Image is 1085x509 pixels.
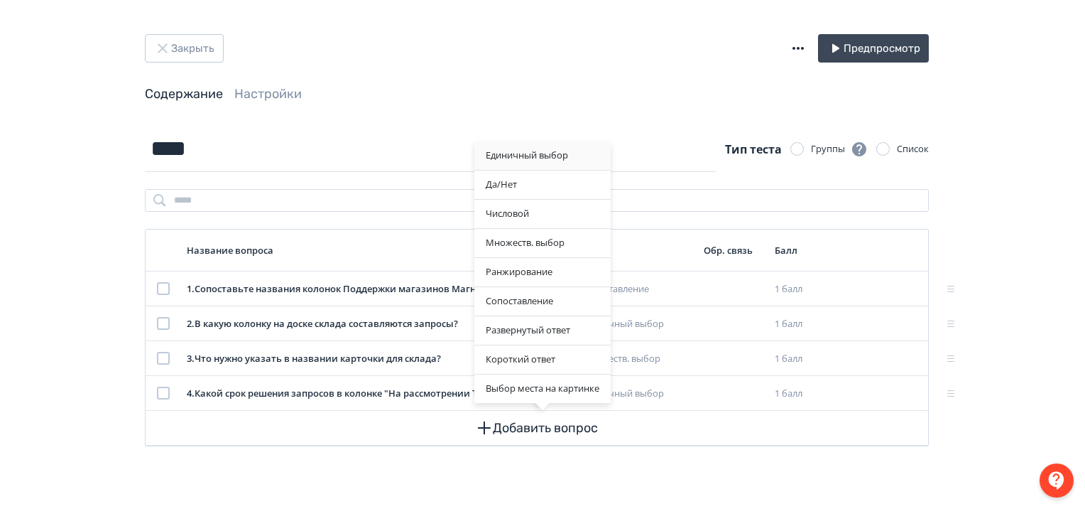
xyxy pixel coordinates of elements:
div: Ранжирование [474,258,611,286]
div: Единичный выбор [474,141,611,170]
div: Сопоставление [474,287,611,316]
div: Числовой [474,200,611,228]
div: Развернутый ответ [474,316,611,345]
div: Выбор места на картинке [474,375,611,403]
div: Да/Нет [474,171,611,199]
div: Множеств. выбор [474,229,611,257]
div: Короткий ответ [474,345,611,374]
